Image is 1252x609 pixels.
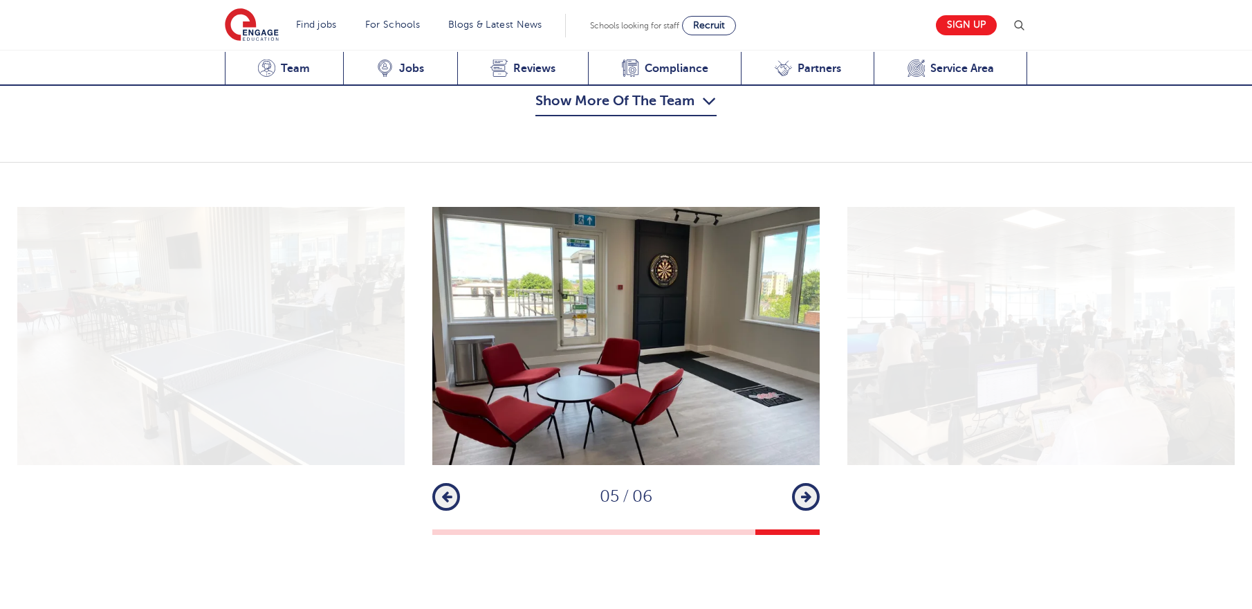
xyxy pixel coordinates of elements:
a: Service Area [874,52,1027,86]
a: Partners [741,52,874,86]
button: 2 of 6 [497,529,561,535]
a: Jobs [343,52,457,86]
span: / [619,487,632,506]
span: Jobs [399,62,424,75]
button: 4 of 6 [626,529,690,535]
button: 6 of 6 [755,529,820,535]
span: Team [281,62,310,75]
span: 06 [632,487,652,506]
span: Compliance [645,62,708,75]
a: Reviews [457,52,589,86]
button: 5 of 6 [690,529,755,535]
a: For Schools [365,19,420,30]
a: Compliance [588,52,741,86]
span: Service Area [930,62,994,75]
a: Team [225,52,343,86]
a: Sign up [936,15,997,35]
a: Find jobs [296,19,337,30]
span: Reviews [513,62,555,75]
button: 1 of 6 [432,529,497,535]
button: 3 of 6 [562,529,626,535]
span: 05 [600,487,619,506]
a: Blogs & Latest News [448,19,542,30]
button: Show More Of The Team [535,90,717,116]
span: Schools looking for staff [590,21,679,30]
img: Engage Education [225,8,279,43]
span: Partners [798,62,841,75]
a: Recruit [682,16,736,35]
span: Recruit [693,20,725,30]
